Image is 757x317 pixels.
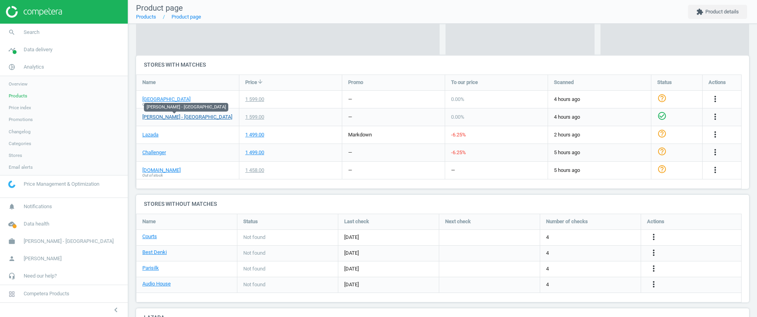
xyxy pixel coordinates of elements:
span: Stores [9,152,22,158]
div: 1 599.00 [245,114,264,121]
button: more_vert [710,130,720,140]
a: Courts [142,233,157,240]
i: more_vert [710,147,720,157]
span: 4 [546,234,549,241]
span: Products [9,93,27,99]
button: more_vert [649,280,658,290]
span: 4 hours ago [554,114,645,121]
span: Data health [24,220,49,227]
span: 5 hours ago [554,167,645,174]
span: Not found [243,281,265,288]
span: Data delivery [24,46,52,53]
a: [GEOGRAPHIC_DATA] [142,96,190,103]
i: more_vert [649,232,658,242]
a: [DOMAIN_NAME] [142,167,181,174]
i: help_outline [657,164,667,174]
i: headset_mic [4,269,19,283]
button: more_vert [649,264,658,274]
span: Not found [243,250,265,257]
a: Product page [172,14,201,20]
span: [DATE] [344,234,433,241]
div: — [348,96,352,103]
i: help_outline [657,93,667,103]
div: 1 499.00 [245,149,264,156]
button: more_vert [710,165,720,175]
div: — [451,167,455,174]
span: Changelog [9,129,31,135]
span: -6.25 % [451,149,466,155]
a: Best Denki [142,249,167,256]
span: Promo [348,79,363,86]
span: Number of checks [546,218,588,225]
span: 4 [546,265,549,272]
span: 2 hours ago [554,131,645,138]
i: help_outline [657,147,667,156]
a: Parisilk [142,265,159,272]
span: Not found [243,265,265,272]
span: 4 [546,250,549,257]
span: Status [657,79,672,86]
button: more_vert [710,94,720,104]
span: [PERSON_NAME] [24,255,62,262]
span: Search [24,29,39,36]
span: Analytics [24,63,44,71]
a: Products [136,14,156,20]
span: To our price [451,79,478,86]
button: chevron_left [106,305,126,315]
span: Actions [709,79,726,86]
span: Price [245,79,257,86]
i: cloud_done [4,216,19,231]
i: pie_chart_outlined [4,60,19,75]
button: more_vert [649,232,658,242]
i: arrow_downward [257,78,263,85]
i: person [4,251,19,266]
span: markdown [348,132,372,138]
h4: Stores with matches [136,56,749,74]
img: ajHJNr6hYgQAAAAASUVORK5CYII= [6,6,62,18]
span: 5 hours ago [554,149,645,156]
span: 0.00 % [451,96,464,102]
span: Next check [445,218,471,225]
span: Price index [9,104,31,111]
i: search [4,25,19,40]
span: Name [142,79,156,86]
i: check_circle_outline [657,111,667,121]
span: [DATE] [344,265,433,272]
span: [DATE] [344,250,433,257]
div: [PERSON_NAME] - [GEOGRAPHIC_DATA] [144,103,228,112]
div: 1 499.00 [245,131,264,138]
i: work [4,234,19,249]
a: [PERSON_NAME] - [GEOGRAPHIC_DATA] [142,114,232,121]
a: Challenger [142,149,166,156]
i: notifications [4,199,19,214]
button: more_vert [710,112,720,122]
i: help_outline [657,129,667,138]
span: -6.25 % [451,132,466,138]
span: Out of stock [142,102,163,107]
i: extension [696,8,703,15]
span: Need our help? [24,272,57,280]
button: more_vert [649,248,658,258]
span: Email alerts [9,164,33,170]
span: Competera Products [24,290,69,297]
a: Lazada [142,131,158,138]
span: [DATE] [344,281,433,288]
span: Promotions [9,116,33,123]
span: 0.00 % [451,114,464,120]
h4: Stores without matches [136,195,749,213]
span: Not found [243,234,265,241]
span: Product page [136,3,183,13]
button: extensionProduct details [688,5,747,19]
i: more_vert [649,264,658,273]
div: 1 599.00 [245,96,264,103]
i: timeline [4,42,19,57]
span: Status [243,218,258,225]
i: more_vert [649,280,658,289]
span: Out of stock [142,173,163,178]
span: Name [142,218,156,225]
span: Scanned [554,79,574,86]
span: Actions [647,218,664,225]
div: 1 458.00 [245,167,264,174]
img: wGWNvw8QSZomAAAAABJRU5ErkJggg== [8,181,15,188]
